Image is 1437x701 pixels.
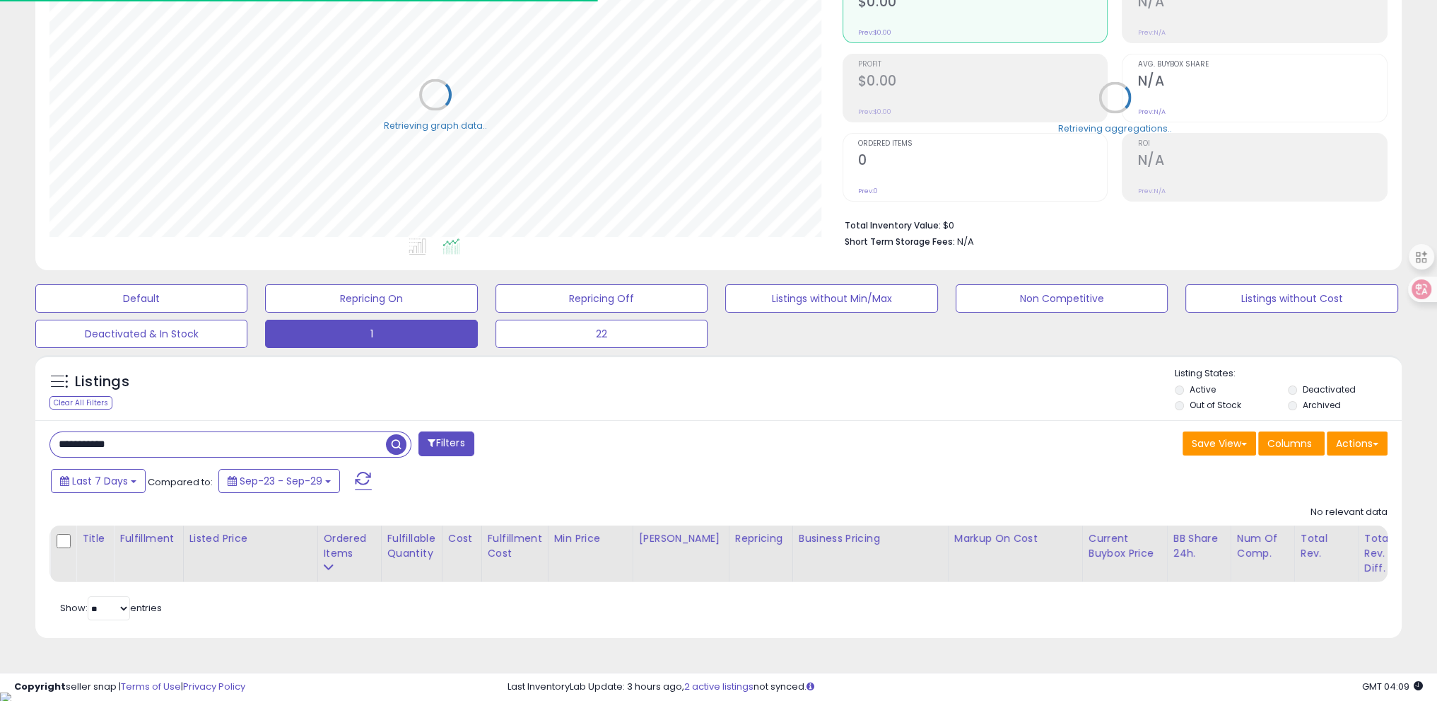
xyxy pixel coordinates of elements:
[240,474,322,488] span: Sep-23 - Sep-29
[189,531,312,546] div: Listed Price
[75,372,129,392] h5: Listings
[954,531,1077,546] div: Markup on Cost
[1183,431,1256,456] button: Save View
[1258,431,1325,456] button: Columns
[508,680,1423,694] div: Last InventoryLab Update: 3 hours ago, not synced.
[488,531,542,561] div: Fulfillment Cost
[51,469,146,493] button: Last 7 Days
[1303,399,1341,411] label: Archived
[1267,436,1312,451] span: Columns
[1364,531,1391,576] div: Total Rev. Diff.
[82,531,107,546] div: Title
[387,531,436,561] div: Fulfillable Quantity
[218,469,340,493] button: Sep-23 - Sep-29
[1190,383,1216,395] label: Active
[1185,284,1397,313] button: Listings without Cost
[948,526,1082,582] th: The percentage added to the cost of goods (COGS) that forms the calculator for Min & Max prices.
[735,531,787,546] div: Repricing
[35,284,247,313] button: Default
[183,680,245,693] a: Privacy Policy
[60,601,162,615] span: Show: entries
[1089,531,1161,561] div: Current Buybox Price
[121,680,181,693] a: Terms of Use
[72,474,128,488] span: Last 7 Days
[384,119,487,132] div: Retrieving graph data..
[1301,531,1352,561] div: Total Rev.
[639,531,723,546] div: [PERSON_NAME]
[495,284,708,313] button: Repricing Off
[799,531,942,546] div: Business Pricing
[49,396,112,410] div: Clear All Filters
[1327,431,1388,456] button: Actions
[14,680,66,693] strong: Copyright
[418,431,474,456] button: Filters
[324,531,375,561] div: Ordered Items
[1058,122,1172,134] div: Retrieving aggregations..
[956,284,1168,313] button: Non Competitive
[265,284,477,313] button: Repricing On
[448,531,476,546] div: Cost
[14,680,245,694] div: seller snap | |
[119,531,177,546] div: Fulfillment
[148,475,213,489] span: Compared to:
[1190,399,1241,411] label: Out of Stock
[725,284,937,313] button: Listings without Min/Max
[1173,531,1225,561] div: BB Share 24h.
[35,320,247,348] button: Deactivated & In Stock
[1237,531,1289,561] div: Num of Comp.
[495,320,708,348] button: 22
[554,531,627,546] div: Min Price
[1310,506,1388,519] div: No relevant data
[684,680,753,693] a: 2 active listings
[265,320,477,348] button: 1
[1175,367,1402,381] p: Listing States:
[1362,680,1423,693] span: 2025-10-10 04:09 GMT
[1303,383,1356,395] label: Deactivated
